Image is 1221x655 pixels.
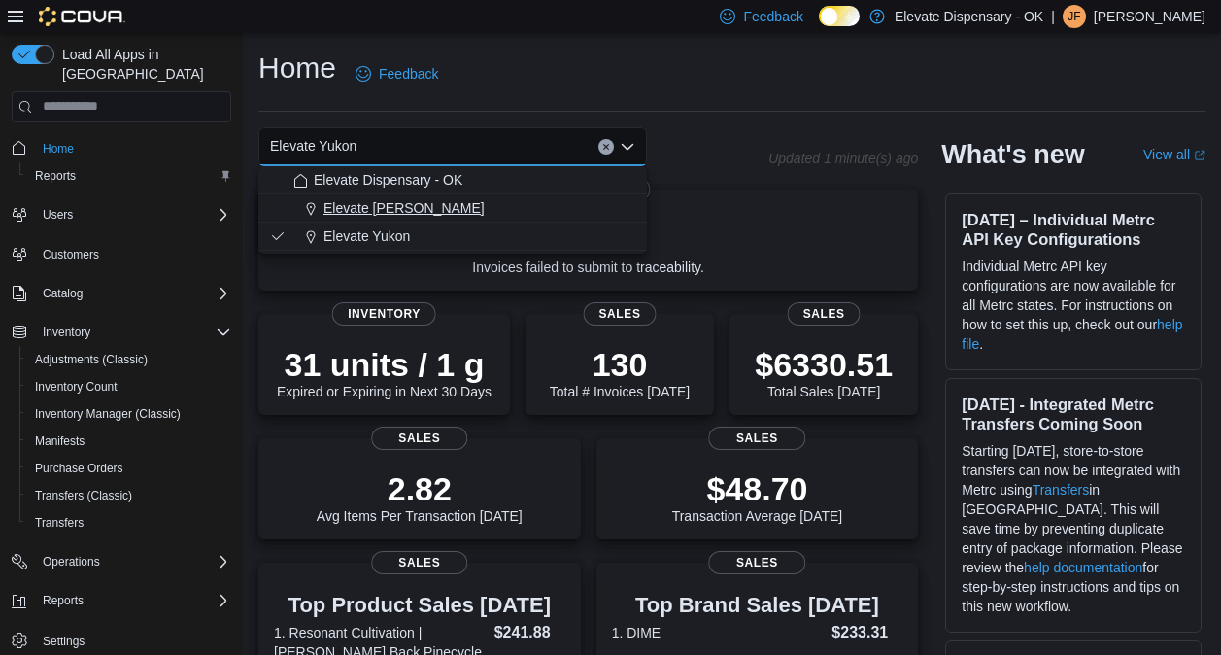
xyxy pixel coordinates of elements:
span: Reports [27,164,231,188]
span: Inventory Count [27,375,231,398]
p: $48.70 [672,469,843,508]
div: Jaden Fortenberry [1063,5,1086,28]
span: Customers [43,247,99,262]
a: help file [962,317,1182,352]
button: Reports [4,587,239,614]
button: Adjustments (Classic) [19,346,239,373]
p: Updated 1 minute(s) ago [768,151,918,166]
span: Sales [709,427,805,450]
dd: $241.88 [494,621,565,644]
span: Load All Apps in [GEOGRAPHIC_DATA] [54,45,231,84]
p: Starting [DATE], store-to-store transfers can now be integrated with Metrc using in [GEOGRAPHIC_D... [962,441,1185,616]
button: Catalog [35,282,90,305]
button: Settings [4,626,239,654]
span: Operations [43,554,100,569]
span: Home [35,136,231,160]
div: Total # Invoices [DATE] [550,345,690,399]
a: Inventory Manager (Classic) [27,402,188,426]
button: Inventory [35,321,98,344]
a: Feedback [348,54,446,93]
span: Purchase Orders [35,461,123,476]
h3: Top Product Sales [DATE] [274,594,565,617]
h3: [DATE] - Integrated Metrc Transfers Coming Soon [962,395,1185,433]
button: Inventory [4,319,239,346]
button: Clear input [598,139,614,155]
span: Elevate [PERSON_NAME] [323,198,485,218]
button: Inventory Count [19,373,239,400]
a: Inventory Count [27,375,125,398]
span: Manifests [35,433,85,449]
span: Dark Mode [819,26,820,27]
span: Sales [371,551,467,574]
span: Users [35,203,231,226]
button: Customers [4,240,239,268]
a: Transfers (Classic) [27,484,140,507]
span: Feedback [379,64,438,84]
a: Reports [27,164,84,188]
button: Operations [35,550,108,573]
p: 130 [550,345,690,384]
span: Transfers (Classic) [27,484,231,507]
span: Inventory [332,302,436,326]
a: Settings [35,630,92,653]
span: Catalog [43,286,83,301]
button: Operations [4,548,239,575]
p: [PERSON_NAME] [1094,5,1205,28]
a: Transfers [1033,482,1090,498]
p: Individual Metrc API key configurations are now available for all Metrc states. For instructions ... [962,257,1185,354]
span: Inventory [43,325,90,340]
span: Settings [43,634,85,649]
button: Inventory Manager (Classic) [19,400,239,428]
a: Transfers [27,511,91,534]
span: Sales [584,302,657,326]
span: Transfers [35,515,84,531]
span: Purchase Orders [27,457,231,480]
dt: 1. DIME [612,623,825,642]
dd: $233.31 [831,621,902,644]
a: Manifests [27,430,92,453]
a: Home [35,137,82,160]
button: Transfers (Classic) [19,482,239,509]
span: Customers [35,242,231,266]
span: Sales [788,302,861,326]
svg: External link [1194,150,1205,161]
span: Inventory Manager (Classic) [27,402,231,426]
button: Close list of options [620,139,635,155]
p: | [1051,5,1055,28]
button: Home [4,134,239,162]
span: Elevate Dispensary - OK [314,170,462,190]
button: Elevate Dispensary - OK [258,166,647,194]
span: Sales [371,427,467,450]
span: Elevate Yukon [270,134,356,157]
span: Adjustments (Classic) [35,352,148,367]
span: Elevate Yukon [323,226,410,246]
span: Reports [35,168,76,184]
a: help documentation [1024,560,1142,575]
button: Elevate Yukon [258,223,647,251]
span: Adjustments (Classic) [27,348,231,371]
h3: [DATE] – Individual Metrc API Key Configurations [962,210,1185,249]
span: Inventory Manager (Classic) [35,406,181,422]
a: Customers [35,243,107,266]
span: Reports [35,589,231,612]
span: Catalog [35,282,231,305]
p: $6330.51 [755,345,893,384]
a: Adjustments (Classic) [27,348,155,371]
span: Sales [709,551,805,574]
span: Users [43,207,73,223]
button: Catalog [4,280,239,307]
img: Cova [39,7,125,26]
div: Choose from the following options [258,166,647,251]
div: Transaction Average [DATE] [672,469,843,524]
h3: Top Brand Sales [DATE] [612,594,903,617]
p: 31 units / 1 g [277,345,492,384]
div: Expired or Expiring in Next 30 Days [277,345,492,399]
span: Reports [43,593,84,608]
button: Transfers [19,509,239,536]
p: Elevate Dispensary - OK [895,5,1043,28]
button: Users [35,203,81,226]
span: Manifests [27,430,231,453]
h1: Home [258,49,336,87]
button: Reports [35,589,91,612]
button: Users [4,201,239,228]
